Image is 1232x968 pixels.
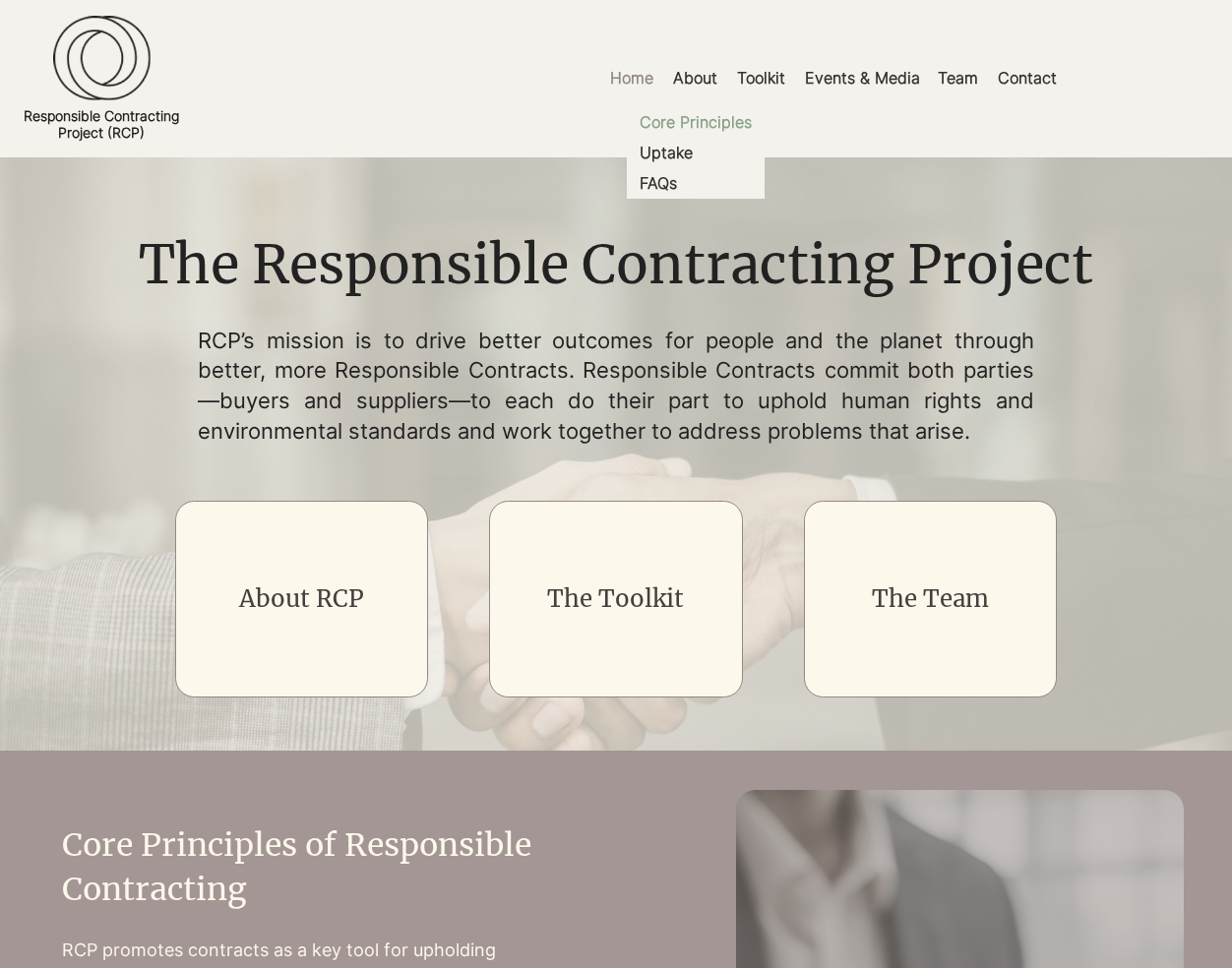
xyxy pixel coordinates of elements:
a: The Toolkit [547,583,684,614]
p: About [663,56,727,100]
nav: Site [425,56,1232,100]
a: Home [595,56,658,100]
a: Responsible ContractingProject (RCP) [24,107,179,141]
h1: The Responsible Contracting Project [124,228,1107,303]
a: Toolkit [722,56,790,100]
a: Contact [983,56,1062,100]
a: Events & Media [790,56,923,100]
a: About [658,56,722,100]
a: FAQs [627,168,765,199]
p: Contact [988,56,1067,100]
p: Home [600,56,663,100]
p: Toolkit [727,56,795,100]
p: Team [928,56,988,100]
p: Events & Media [795,56,930,100]
p: RCP’s mission is to drive better outcomes for people and the planet through better, more Responsi... [198,326,1034,447]
p: Core Principles [632,107,760,138]
a: Core Principles [627,107,765,138]
a: The Team [872,583,989,614]
p: FAQs [632,168,685,199]
a: Uptake [627,138,765,168]
p: Uptake [632,138,701,168]
h2: Core Principles of Responsible Contracting [62,823,555,912]
a: Team [923,56,983,100]
a: About RCP [239,583,364,614]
